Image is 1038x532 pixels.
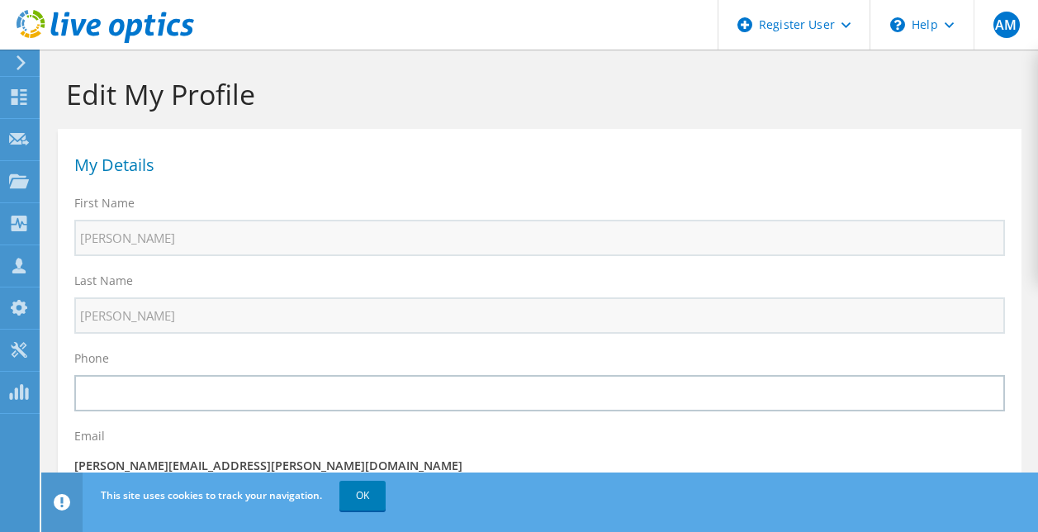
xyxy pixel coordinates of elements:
span: This site uses cookies to track your navigation. [101,488,322,502]
label: Email [74,428,105,444]
p: [PERSON_NAME][EMAIL_ADDRESS][PERSON_NAME][DOMAIN_NAME] [74,457,1005,475]
h1: Edit My Profile [66,77,1005,112]
a: OK [339,481,386,511]
svg: \n [890,17,905,32]
label: First Name [74,195,135,211]
span: AM [993,12,1020,38]
label: Last Name [74,273,133,289]
h1: My Details [74,157,997,173]
label: Phone [74,350,109,367]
